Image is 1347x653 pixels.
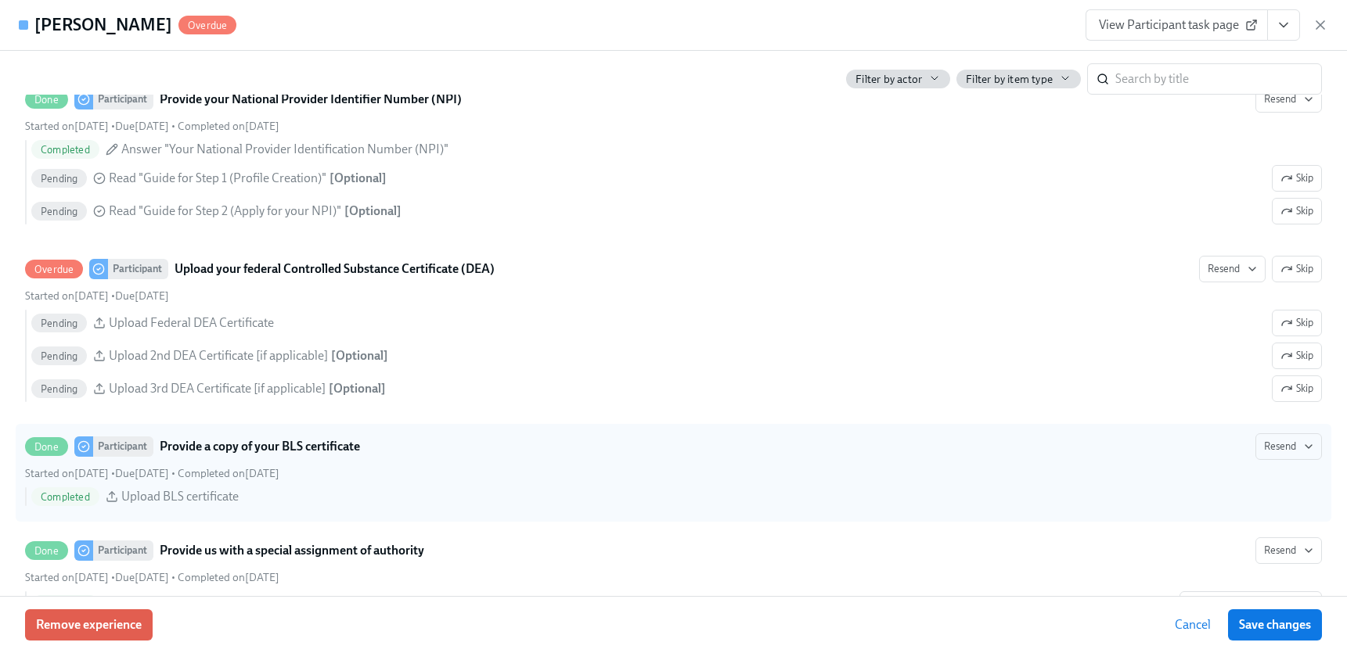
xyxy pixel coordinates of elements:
[1272,310,1322,336] button: OverdueParticipantUpload your federal Controlled Substance Certificate (DEA)ResendSkipStarted on[...
[178,571,279,584] span: Wednesday, July 30th 2025, 12:01 pm
[25,289,169,303] div: •
[329,380,386,397] div: [ Optional ]
[25,94,68,106] span: Done
[1272,256,1322,282] button: OverdueParticipantUpload your federal Controlled Substance Certificate (DEA)ResendStarted on[DATE...
[966,72,1053,87] span: Filter by item type
[31,383,87,395] span: Pending
[31,144,99,156] span: Completed
[93,436,153,457] div: Participant
[160,437,360,456] strong: Provide a copy of your BLS certificate
[1228,609,1322,640] button: Save changes
[175,260,495,278] strong: Upload your federal Controlled Substance Certificate (DEA)
[25,120,109,133] span: Wednesday, July 30th 2025, 10:01 am
[25,571,109,584] span: Wednesday, July 30th 2025, 10:01 am
[1280,381,1313,396] span: Skip
[1208,261,1257,277] span: Resend
[25,264,83,275] span: Overdue
[956,70,1081,88] button: Filter by item type
[855,72,922,87] span: Filter by actor
[1264,91,1313,107] span: Resend
[115,120,169,133] span: Wednesday, August 6th 2025, 10:00 am
[1099,17,1255,33] span: View Participant task page
[1255,433,1322,460] button: DoneParticipantProvide a copy of your BLS certificateStarted on[DATE] •Due[DATE] • Completed on[D...
[178,120,279,133] span: Wednesday, July 30th 2025, 11:55 am
[25,545,68,557] span: Done
[31,491,99,503] span: Completed
[109,203,341,220] span: Read "Guide for Step 2 (Apply for your NPI)"
[344,203,402,220] div: [ Optional ]
[1086,9,1268,41] a: View Participant task page
[1280,170,1313,186] span: Skip
[1272,165,1322,192] button: DoneParticipantProvide your National Provider Identifier Number (NPI)ResendStarted on[DATE] •Due[...
[25,467,109,480] span: Wednesday, July 30th 2025, 10:01 am
[178,467,279,480] span: Wednesday, July 30th 2025, 11:57 am
[115,289,169,303] span: Wednesday, August 6th 2025, 10:00 am
[34,13,172,37] h4: [PERSON_NAME]
[31,206,87,217] span: Pending
[1272,375,1322,402] button: OverdueParticipantUpload your federal Controlled Substance Certificate (DEA)ResendSkipStarted on[...
[1267,9,1300,41] button: View task page
[93,89,153,109] div: Participant
[25,289,109,303] span: Wednesday, July 30th 2025, 10:01 am
[25,466,279,481] div: • •
[160,541,424,560] strong: Provide us with a special assignment of authority
[1264,439,1313,454] span: Resend
[1272,343,1322,369] button: OverdueParticipantUpload your federal Controlled Substance Certificate (DEA)ResendSkipStarted on[...
[109,314,274,332] span: Upload Federal DEA Certificate
[93,540,153,561] div: Participant
[25,441,68,453] span: Done
[1280,348,1313,364] span: Skip
[109,380,326,397] span: Upload 3rd DEA Certificate [if applicable]
[1280,261,1313,277] span: Skip
[109,170,326,187] span: Read "Guide for Step 1 (Profile Creation)"
[1164,609,1222,640] button: Cancel
[846,70,950,88] button: Filter by actor
[1272,198,1322,224] button: DoneParticipantProvide your National Provider Identifier Number (NPI)ResendStarted on[DATE] •Due[...
[1280,203,1313,219] span: Skip
[1239,617,1311,633] span: Save changes
[36,617,142,633] span: Remove experience
[115,571,169,584] span: Wednesday, August 6th 2025, 10:00 am
[1280,315,1313,331] span: Skip
[1199,256,1266,282] button: OverdueParticipantUpload your federal Controlled Substance Certificate (DEA)SkipStarted on[DATE] ...
[1264,543,1313,558] span: Resend
[1180,591,1322,618] button: DoneParticipantProvide us with a special assignment of authorityResendStarted on[DATE] •Due[DATE]...
[178,20,236,31] span: Overdue
[25,570,279,585] div: • •
[1175,617,1211,633] span: Cancel
[160,90,462,109] strong: Provide your National Provider Identifier Number (NPI)
[331,347,388,364] div: [ Optional ]
[1255,86,1322,113] button: DoneParticipantProvide your National Provider Identifier Number (NPI)Started on[DATE] •Due[DATE] ...
[31,350,87,362] span: Pending
[109,347,328,364] span: Upload 2nd DEA Certificate [if applicable]
[31,173,87,185] span: Pending
[1115,63,1322,95] input: Search by title
[31,318,87,329] span: Pending
[121,488,239,505] span: Upload BLS certificate
[1255,537,1322,564] button: DoneParticipantProvide us with a special assignment of authorityStarted on[DATE] •Due[DATE] • Com...
[108,259,168,279] div: Participant
[121,141,448,158] span: Answer "Your National Provider Identification Number (NPI)"
[25,119,279,134] div: • •
[330,170,387,187] div: [ Optional ]
[115,467,169,480] span: Wednesday, August 6th 2025, 10:00 am
[25,609,153,640] button: Remove experience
